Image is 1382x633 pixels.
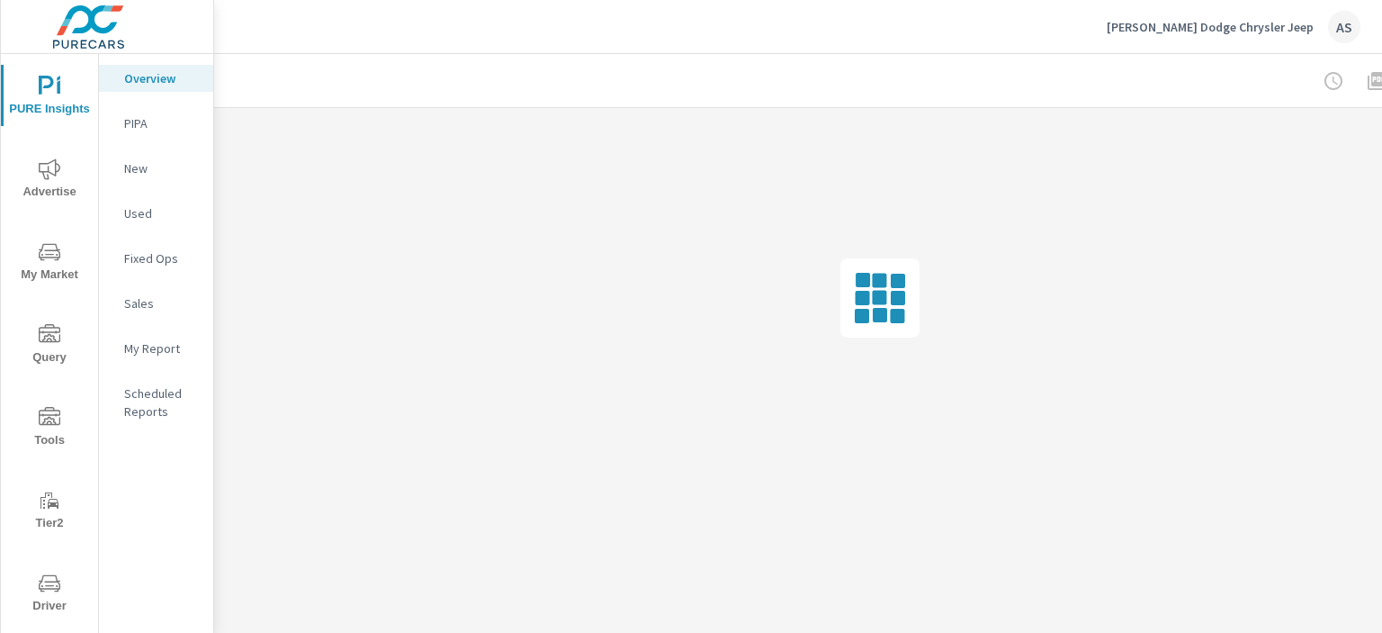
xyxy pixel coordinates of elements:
[1107,19,1314,35] p: [PERSON_NAME] Dodge Chrysler Jeep
[1328,11,1360,43] div: AS
[124,114,199,132] p: PIPA
[124,294,199,312] p: Sales
[124,384,199,420] p: Scheduled Reports
[99,335,213,362] div: My Report
[99,65,213,92] div: Overview
[99,110,213,137] div: PIPA
[6,76,93,120] span: PURE Insights
[124,204,199,222] p: Used
[99,245,213,272] div: Fixed Ops
[99,290,213,317] div: Sales
[6,158,93,203] span: Advertise
[124,69,199,87] p: Overview
[6,573,93,617] span: Driver
[99,200,213,227] div: Used
[6,490,93,534] span: Tier2
[124,249,199,267] p: Fixed Ops
[6,324,93,368] span: Query
[124,159,199,177] p: New
[124,339,199,357] p: My Report
[6,241,93,285] span: My Market
[99,380,213,425] div: Scheduled Reports
[99,155,213,182] div: New
[6,407,93,451] span: Tools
